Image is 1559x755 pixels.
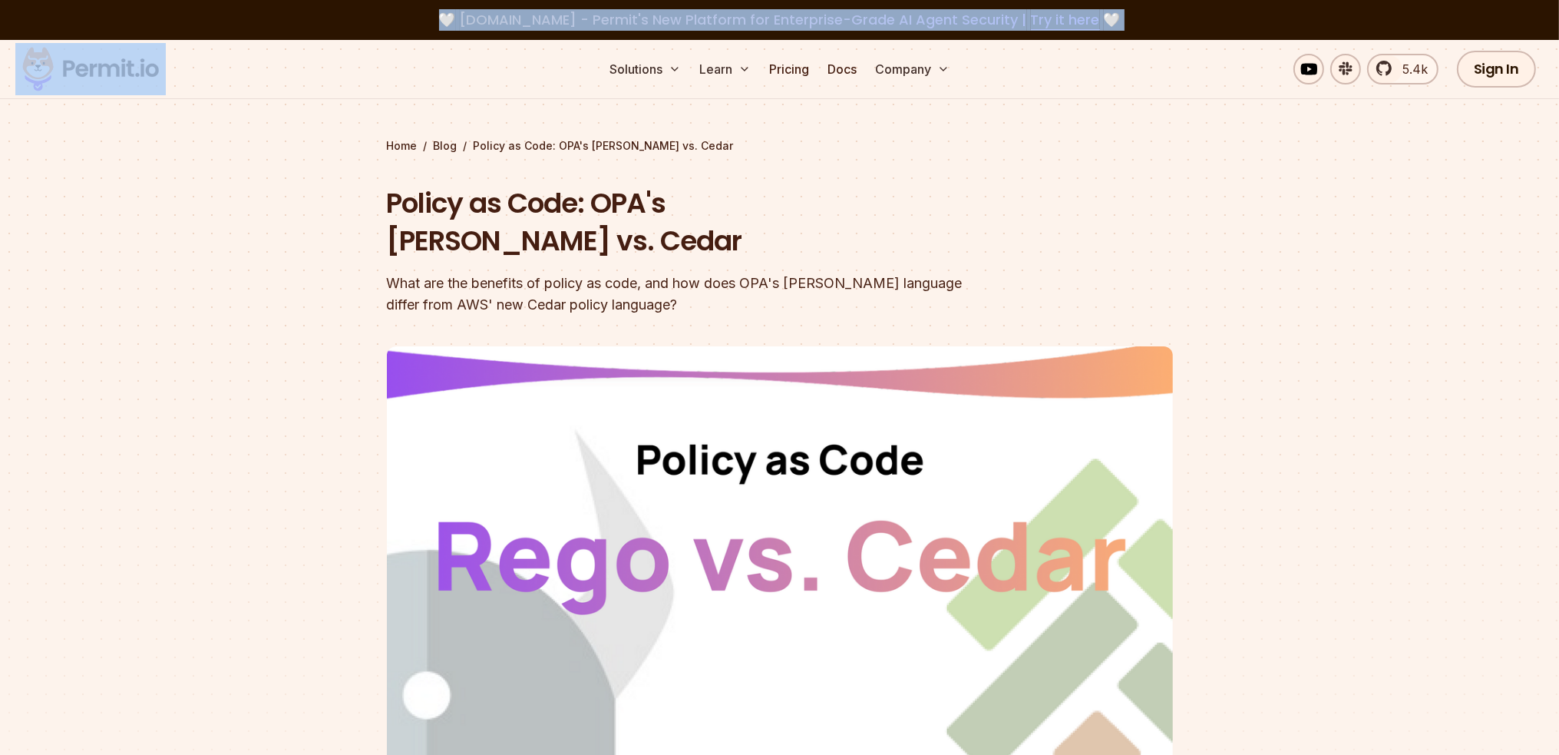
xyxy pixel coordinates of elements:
div: / / [387,138,1173,154]
a: Docs [821,54,863,84]
a: Pricing [763,54,815,84]
button: Learn [693,54,757,84]
h1: Policy as Code: OPA's [PERSON_NAME] vs. Cedar [387,184,976,260]
a: 5.4k [1367,54,1438,84]
a: Blog [434,138,457,154]
a: Sign In [1457,51,1536,88]
span: 5.4k [1393,60,1428,78]
button: Company [869,54,956,84]
a: Home [387,138,418,154]
button: Solutions [603,54,687,84]
img: Permit logo [15,43,166,95]
a: Try it here [1031,10,1100,30]
span: [DOMAIN_NAME] - Permit's New Platform for Enterprise-Grade AI Agent Security | [460,10,1100,29]
div: What are the benefits of policy as code, and how does OPA's [PERSON_NAME] language differ from AW... [387,273,976,316]
div: 🤍 🤍 [37,9,1522,31]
